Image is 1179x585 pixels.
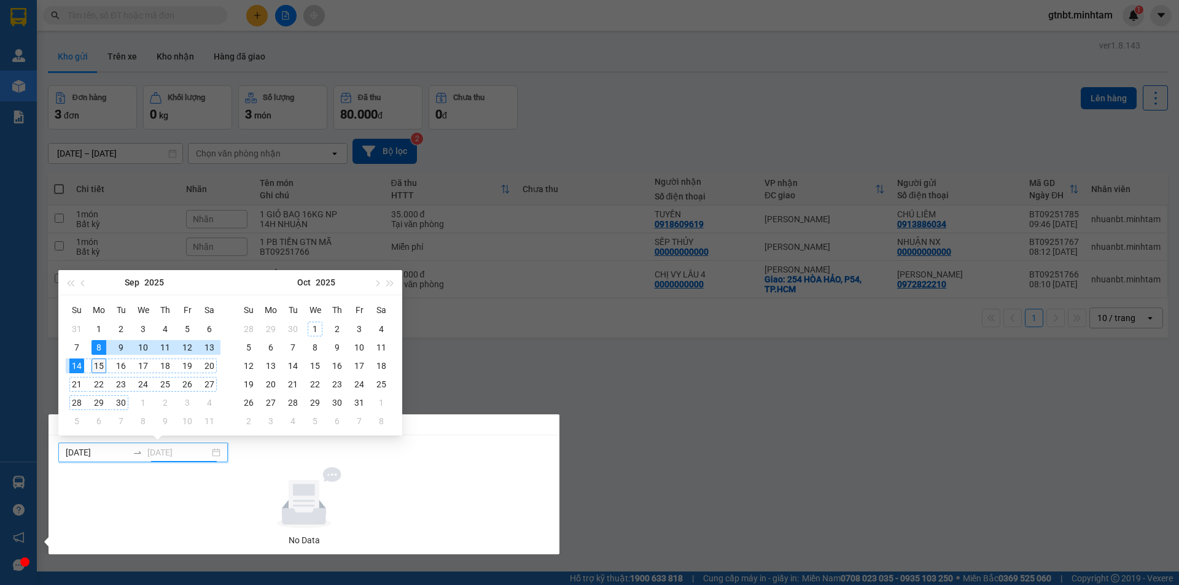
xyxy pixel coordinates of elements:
[286,414,300,428] div: 4
[260,412,282,430] td: 2025-11-03
[238,357,260,375] td: 2025-10-12
[114,395,128,410] div: 30
[91,377,106,392] div: 22
[69,358,84,373] div: 14
[348,320,370,338] td: 2025-10-03
[326,320,348,338] td: 2025-10-02
[374,340,389,355] div: 11
[154,375,176,393] td: 2025-09-25
[202,377,217,392] div: 27
[114,414,128,428] div: 7
[114,358,128,373] div: 16
[176,338,198,357] td: 2025-09-12
[91,358,106,373] div: 15
[260,300,282,320] th: Mo
[326,412,348,430] td: 2025-11-06
[176,375,198,393] td: 2025-09-26
[263,340,278,355] div: 6
[147,446,209,459] input: Đến ngày
[308,395,322,410] div: 29
[132,338,154,357] td: 2025-09-10
[348,338,370,357] td: 2025-10-10
[286,395,300,410] div: 28
[66,393,88,412] td: 2025-09-28
[370,375,392,393] td: 2025-10-25
[348,375,370,393] td: 2025-10-24
[88,412,110,430] td: 2025-10-06
[198,412,220,430] td: 2025-10-11
[241,414,256,428] div: 2
[136,377,150,392] div: 24
[198,375,220,393] td: 2025-09-27
[282,357,304,375] td: 2025-10-14
[136,340,150,355] div: 10
[352,414,367,428] div: 7
[282,393,304,412] td: 2025-10-28
[176,357,198,375] td: 2025-09-19
[110,338,132,357] td: 2025-09-09
[202,395,217,410] div: 4
[66,357,88,375] td: 2025-09-14
[202,340,217,355] div: 13
[241,358,256,373] div: 12
[91,414,106,428] div: 6
[352,340,367,355] div: 10
[132,320,154,338] td: 2025-09-03
[330,340,344,355] div: 9
[180,340,195,355] div: 12
[154,393,176,412] td: 2025-10-02
[154,412,176,430] td: 2025-10-09
[330,414,344,428] div: 6
[286,340,300,355] div: 7
[348,412,370,430] td: 2025-11-07
[238,320,260,338] td: 2025-09-28
[282,412,304,430] td: 2025-11-04
[88,338,110,357] td: 2025-09-08
[304,338,326,357] td: 2025-10-08
[69,340,84,355] div: 7
[91,322,106,336] div: 1
[326,357,348,375] td: 2025-10-16
[69,322,84,336] div: 31
[66,300,88,320] th: Su
[110,320,132,338] td: 2025-09-02
[374,414,389,428] div: 8
[238,412,260,430] td: 2025-11-02
[348,300,370,320] th: Fr
[69,395,84,410] div: 28
[91,340,106,355] div: 8
[282,320,304,338] td: 2025-09-30
[352,395,367,410] div: 31
[374,377,389,392] div: 25
[260,357,282,375] td: 2025-10-13
[88,300,110,320] th: Mo
[136,358,150,373] div: 17
[198,338,220,357] td: 2025-09-13
[352,358,367,373] div: 17
[180,377,195,392] div: 26
[238,338,260,357] td: 2025-10-05
[69,377,84,392] div: 21
[374,395,389,410] div: 1
[114,322,128,336] div: 2
[66,320,88,338] td: 2025-08-31
[110,357,132,375] td: 2025-09-16
[133,447,142,457] span: swap-right
[158,377,173,392] div: 25
[202,322,217,336] div: 6
[263,395,278,410] div: 27
[110,393,132,412] td: 2025-09-30
[66,338,88,357] td: 2025-09-07
[241,322,256,336] div: 28
[326,338,348,357] td: 2025-10-09
[326,393,348,412] td: 2025-10-30
[198,300,220,320] th: Sa
[176,393,198,412] td: 2025-10-03
[136,395,150,410] div: 1
[260,320,282,338] td: 2025-09-29
[158,414,173,428] div: 9
[125,270,139,295] button: Sep
[66,446,128,459] input: Từ ngày
[180,414,195,428] div: 10
[308,322,322,336] div: 1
